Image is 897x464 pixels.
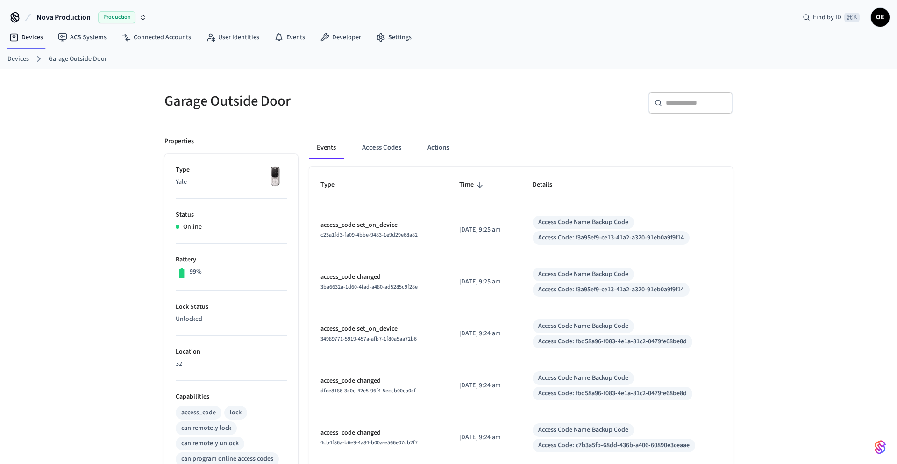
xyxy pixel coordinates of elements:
[199,29,267,46] a: User Identities
[538,337,687,347] div: Access Code: fbd58a96-f083-4e1a-81c2-0479fe68be8d
[538,233,684,243] div: Access Code: f3a95ef9-ce13-41a2-a320-91eb0a9f9f14
[114,29,199,46] a: Connected Accounts
[320,178,347,192] span: Type
[538,441,690,450] div: Access Code: c7b3a5fb-68dd-436b-a406-60890e3ceaae
[267,29,313,46] a: Events
[871,8,890,27] button: OE
[320,220,437,230] p: access_code.set_on_device
[538,389,687,399] div: Access Code: fbd58a96-f083-4e1a-81c2-0479fe68be8d
[7,54,29,64] a: Devices
[320,439,418,447] span: 4cb4f86a-b6e9-4a84-b00a-e566e07cb2f7
[176,210,287,220] p: Status
[320,387,416,395] span: dfce8186-3c0c-42e5-96f4-5eccb00ca0cf
[176,392,287,402] p: Capabilities
[320,231,418,239] span: c23a1fd3-fa09-4bbe-9483-1e9d29e68a82
[320,376,437,386] p: access_code.changed
[538,373,628,383] div: Access Code Name: Backup Code
[263,165,287,188] img: Yale Assure Touchscreen Wifi Smart Lock, Satin Nickel, Front
[320,428,437,438] p: access_code.changed
[181,408,216,418] div: access_code
[459,329,510,339] p: [DATE] 9:24 am
[176,359,287,369] p: 32
[2,29,50,46] a: Devices
[459,225,510,235] p: [DATE] 9:25 am
[369,29,419,46] a: Settings
[176,302,287,312] p: Lock Status
[181,439,239,449] div: can remotely unlock
[538,321,628,331] div: Access Code Name: Backup Code
[538,285,684,295] div: Access Code: f3a95ef9-ce13-41a2-a320-91eb0a9f9f14
[98,11,135,23] span: Production
[176,165,287,175] p: Type
[176,314,287,324] p: Unlocked
[420,137,456,159] button: Actions
[320,335,417,343] span: 34989771-5919-457a-afb7-1f80a5aa72b6
[181,423,231,433] div: can remotely lock
[795,9,867,26] div: Find by ID⌘ K
[176,255,287,265] p: Battery
[875,440,886,455] img: SeamLogoGradient.69752ec5.svg
[844,13,860,22] span: ⌘ K
[872,9,889,26] span: OE
[538,269,628,279] div: Access Code Name: Backup Code
[230,408,242,418] div: lock
[320,272,437,282] p: access_code.changed
[176,347,287,357] p: Location
[459,433,510,442] p: [DATE] 9:24 am
[533,178,564,192] span: Details
[176,177,287,187] p: Yale
[164,137,194,146] p: Properties
[50,29,114,46] a: ACS Systems
[355,137,409,159] button: Access Codes
[181,454,273,464] div: can program online access codes
[36,12,91,23] span: Nova Production
[164,92,443,111] h5: Garage Outside Door
[190,267,202,277] p: 99%
[459,277,510,287] p: [DATE] 9:25 am
[813,13,841,22] span: Find by ID
[538,425,628,435] div: Access Code Name: Backup Code
[459,178,486,192] span: Time
[49,54,107,64] a: Garage Outside Door
[320,324,437,334] p: access_code.set_on_device
[183,222,202,232] p: Online
[538,217,628,227] div: Access Code Name: Backup Code
[459,381,510,391] p: [DATE] 9:24 am
[320,283,418,291] span: 3ba6632a-1d60-4fad-a480-ad5285c9f28e
[309,137,343,159] button: Events
[313,29,369,46] a: Developer
[309,137,733,159] div: ant example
